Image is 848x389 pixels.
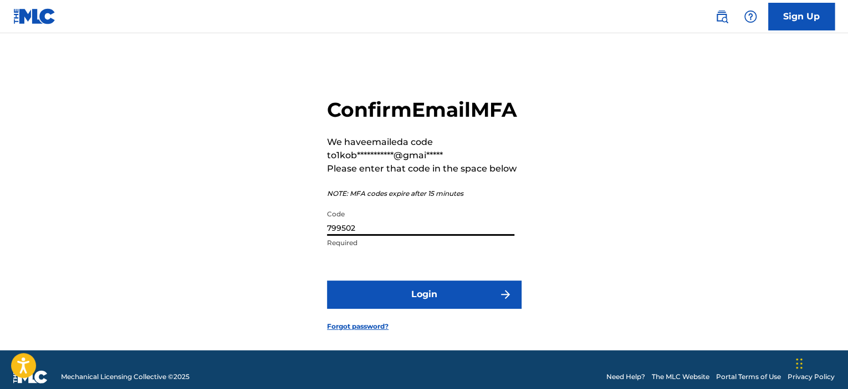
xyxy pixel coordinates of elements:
button: Login [327,281,521,308]
img: help [744,10,757,23]
div: Help [739,6,762,28]
a: The MLC Website [652,372,709,382]
p: Please enter that code in the space below [327,162,521,175]
a: Privacy Policy [788,372,835,382]
p: Required [327,238,514,248]
a: Public Search [711,6,733,28]
div: Slepen [796,347,803,380]
div: Chatwidget [793,336,848,389]
h2: Confirm Email MFA [327,97,521,122]
a: Forgot password? [327,321,389,331]
img: f7272a7cc735f4ea7f67.svg [499,288,512,301]
a: Need Help? [606,372,645,382]
iframe: Chat Widget [793,336,848,389]
img: logo [13,370,48,383]
a: Portal Terms of Use [716,372,781,382]
a: Sign Up [768,3,835,30]
p: NOTE: MFA codes expire after 15 minutes [327,189,521,199]
span: Mechanical Licensing Collective © 2025 [61,372,190,382]
img: search [715,10,728,23]
img: MLC Logo [13,8,56,24]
